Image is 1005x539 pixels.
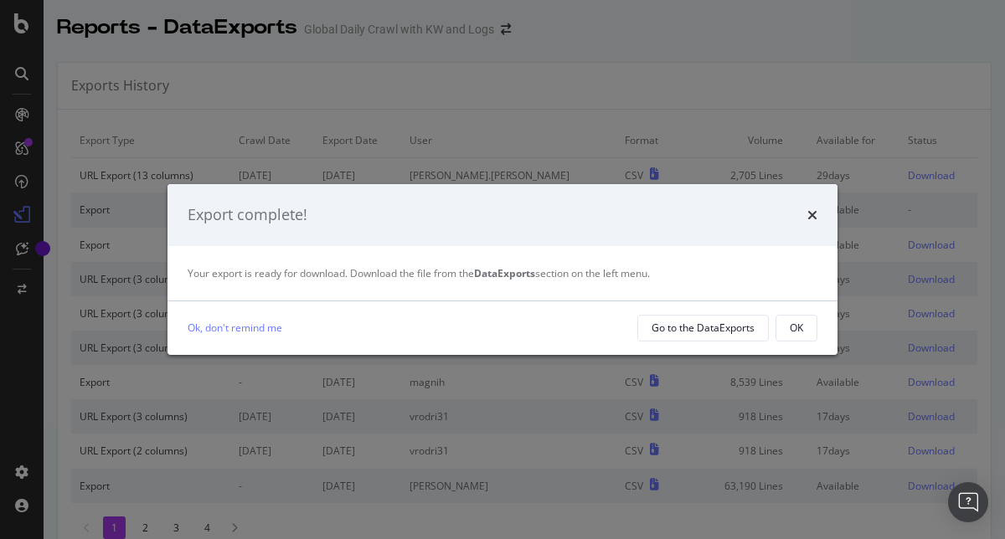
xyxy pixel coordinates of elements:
[474,266,650,280] span: section on the left menu.
[188,266,817,280] div: Your export is ready for download. Download the file from the
[637,315,769,341] button: Go to the DataExports
[790,321,803,335] div: OK
[807,204,817,226] div: times
[948,482,988,522] div: Open Intercom Messenger
[652,321,755,335] div: Go to the DataExports
[167,184,837,355] div: modal
[776,315,817,341] button: OK
[188,204,307,226] div: Export complete!
[188,319,282,336] a: Ok, don't remind me
[474,266,535,280] strong: DataExports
